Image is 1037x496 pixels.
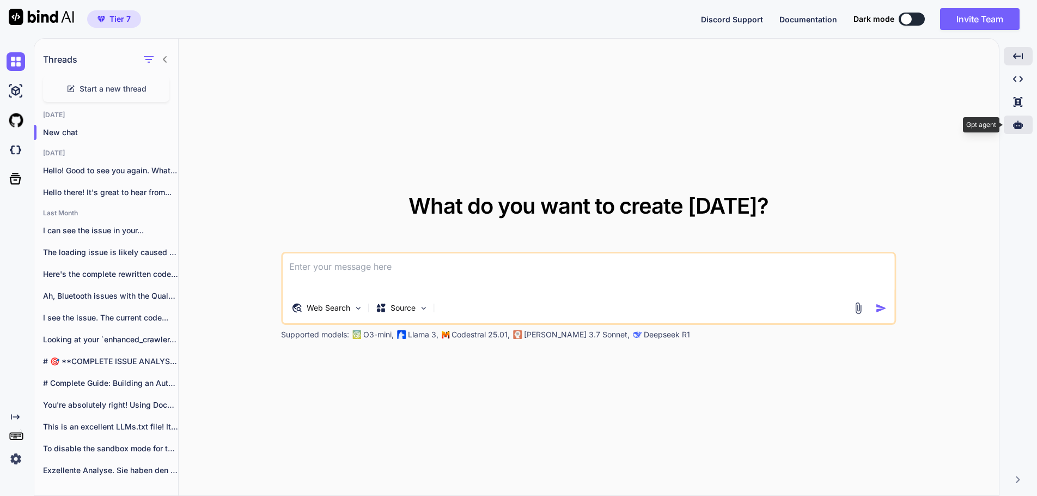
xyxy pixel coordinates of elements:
[397,330,406,339] img: Llama2
[34,149,178,158] h2: [DATE]
[513,330,522,339] img: claude
[452,329,510,340] p: Codestral 25.01,
[43,127,178,138] p: New chat
[43,247,178,258] p: The loading issue is likely caused by...
[876,303,887,314] img: icon
[43,400,178,410] p: You're absolutely right! Using Docker would be...
[701,14,763,25] button: Discord Support
[43,356,178,367] p: # 🎯 **COMPLETE ISSUE ANALYSIS & SOLUTION...
[80,83,147,94] span: Start a new thread
[852,302,865,314] img: attachment
[940,8,1020,30] button: Invite Team
[87,10,141,28] button: premiumTier 7
[524,329,630,340] p: [PERSON_NAME] 3.7 Sonnet,
[34,111,178,119] h2: [DATE]
[7,82,25,100] img: ai-studio
[43,378,178,389] p: # Complete Guide: Building an Automated Web...
[442,331,449,338] img: Mistral-AI
[644,329,690,340] p: Deepseek R1
[307,303,350,313] p: Web Search
[43,187,178,198] p: Hello there! It's great to hear from...
[43,421,178,432] p: This is an excellent LLMs.txt file! It's...
[43,165,178,176] p: Hello! Good to see you again. What...
[408,192,768,219] span: What do you want to create [DATE]?
[7,111,25,130] img: githubLight
[391,303,416,313] p: Source
[779,15,837,24] span: Documentation
[43,269,178,280] p: Here's the complete rewritten code with all...
[779,14,837,25] button: Documentation
[352,330,361,339] img: GPT-4
[109,14,131,25] span: Tier 7
[7,52,25,71] img: chat
[419,304,428,313] img: Pick Models
[9,9,74,25] img: Bind AI
[963,117,999,132] div: Gpt agent
[97,16,105,22] img: premium
[853,14,894,25] span: Dark mode
[43,312,178,323] p: I see the issue. The current code...
[353,304,363,313] img: Pick Tools
[43,225,178,236] p: I can see the issue in your...
[701,15,763,24] span: Discord Support
[43,291,178,301] p: Ah, Bluetooth issues with the Qualcomm FastConnect...
[43,53,77,66] h1: Threads
[633,330,642,339] img: claude
[281,329,349,340] p: Supported models:
[408,329,438,340] p: Llama 3,
[34,209,178,217] h2: Last Month
[43,465,178,476] p: Exzellente Analyse. Sie haben den entscheidenden Punkt...
[7,450,25,468] img: settings
[43,443,178,454] p: To disable the sandbox mode for the...
[363,329,394,340] p: O3-mini,
[43,334,178,345] p: Looking at your `enhanced_crawler.py` file, I can...
[7,141,25,159] img: darkCloudIdeIcon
